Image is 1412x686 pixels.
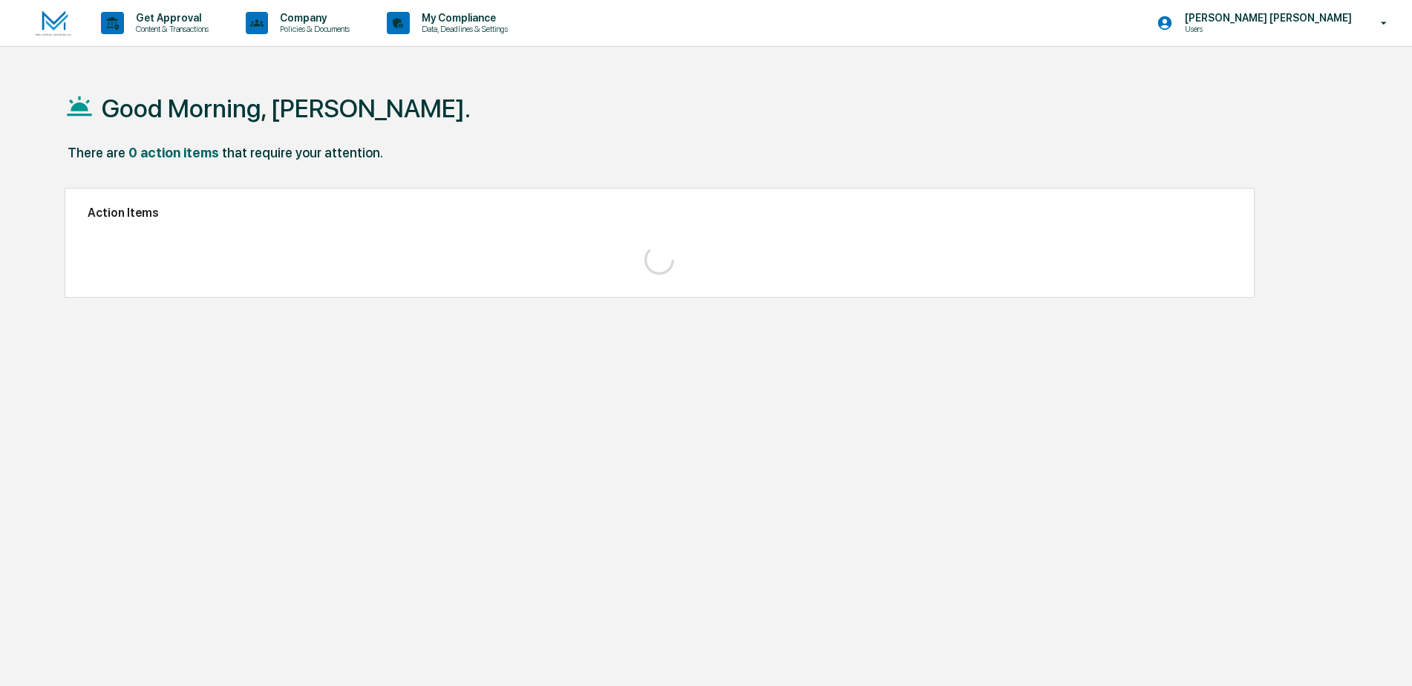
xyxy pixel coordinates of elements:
[222,145,383,160] div: that require your attention.
[1173,24,1318,34] p: Users
[102,94,471,123] h1: Good Morning, [PERSON_NAME].
[268,12,357,24] p: Company
[68,145,125,160] div: There are
[124,12,216,24] p: Get Approval
[268,24,357,34] p: Policies & Documents
[128,145,219,160] div: 0 action items
[36,10,71,36] img: logo
[1173,12,1359,24] p: [PERSON_NAME] [PERSON_NAME]
[124,24,216,34] p: Content & Transactions
[88,206,1232,220] h2: Action Items
[410,12,515,24] p: My Compliance
[410,24,515,34] p: Data, Deadlines & Settings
